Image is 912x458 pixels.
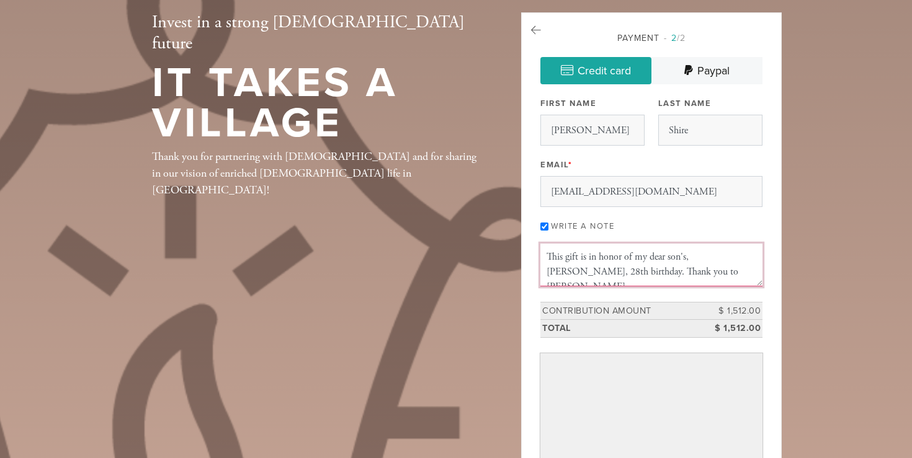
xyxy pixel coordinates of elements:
[551,221,614,231] label: Write a note
[540,159,572,170] label: Email
[540,302,707,320] td: Contribution Amount
[658,98,712,109] label: Last Name
[540,320,707,338] td: Total
[664,33,686,43] span: /2
[540,57,651,84] a: Credit card
[540,98,596,109] label: First Name
[707,302,762,320] td: $ 1,512.00
[152,63,481,143] h1: It Takes a Village
[152,12,481,54] h2: Invest in a strong [DEMOGRAPHIC_DATA] future
[568,160,573,170] span: This field is required.
[152,148,481,198] div: Thank you for partnering with [DEMOGRAPHIC_DATA] and for sharing in our vision of enriched [DEMOG...
[671,33,677,43] span: 2
[707,320,762,338] td: $ 1,512.00
[540,32,762,45] div: Payment
[651,57,762,84] a: Paypal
